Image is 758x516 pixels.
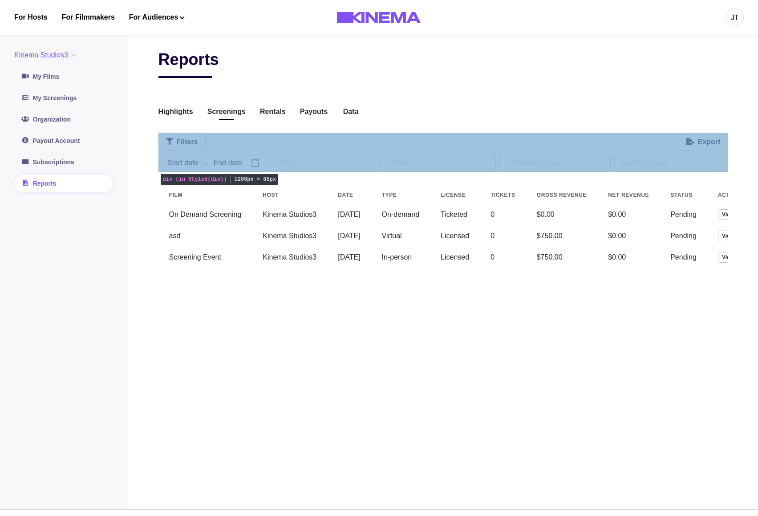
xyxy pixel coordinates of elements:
[371,247,430,268] td: In-person
[480,225,526,247] td: 0
[158,50,219,78] h2: Reports
[430,247,480,268] td: Licensed
[252,225,327,247] td: Kinema Studios3
[300,106,328,118] button: Payouts
[14,89,113,107] a: My Screenings
[158,225,252,247] td: asd
[252,186,327,204] th: Host
[129,12,185,23] button: For Audiences
[327,186,371,204] th: Date
[660,186,707,204] th: Status
[207,106,246,118] button: Screenings
[430,204,480,225] td: Ticketed
[660,225,707,247] td: Pending
[526,204,598,225] td: $0.00
[371,204,430,225] td: On-demand
[14,132,113,150] a: Payout Account
[158,247,252,268] td: Screening Event
[392,158,480,168] div: Hosts
[526,186,598,204] th: Gross Revenue
[660,247,707,268] td: Pending
[158,133,206,150] button: Filters
[14,12,48,23] a: For Hosts
[597,225,660,247] td: $0.00
[526,225,598,247] td: $750.00
[14,175,113,192] a: Reports
[14,153,113,171] a: Subscriptions
[430,225,480,247] td: Licensed
[327,204,371,225] td: [DATE]
[597,204,660,225] td: $0.00
[718,209,738,220] button: View
[622,158,710,168] div: License Types
[597,186,660,204] th: Net Revenue
[277,158,365,168] div: Films
[327,225,371,247] td: [DATE]
[597,247,660,268] td: $0.00
[430,186,480,204] th: License
[660,204,707,225] td: Pending
[480,186,526,204] th: Tickets
[679,133,728,150] button: Export
[371,186,430,204] th: Type
[342,106,360,118] button: Data
[731,12,739,23] div: JT
[371,225,430,247] td: Virtual
[62,12,115,23] a: For Filmmakers
[718,252,738,263] button: View
[718,231,738,241] button: View
[707,186,751,204] th: Action
[158,106,193,118] button: Highlights
[14,110,113,128] a: Organization
[252,247,327,268] td: Kinema Studios3
[526,247,598,268] td: $750.00
[158,186,252,204] th: Film
[158,204,252,225] td: On Demand Screening
[260,106,286,118] button: Rentals
[252,204,327,225] td: Kinema Studios3
[327,247,371,268] td: [DATE]
[480,204,526,225] td: 0
[480,247,526,268] td: 0
[14,68,113,85] a: My Films
[507,158,595,168] div: Screening Types
[14,50,80,61] button: Kinema Studios3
